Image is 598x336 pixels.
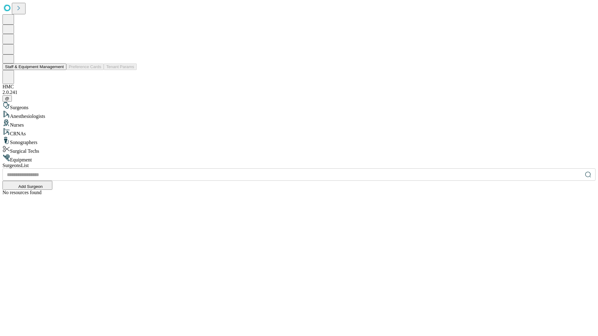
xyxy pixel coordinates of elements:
[2,128,596,137] div: CRNAs
[2,145,596,154] div: Surgical Techs
[104,63,137,70] button: Tenant Params
[2,181,52,190] button: Add Surgeon
[2,90,596,95] div: 2.0.241
[18,184,43,189] span: Add Surgeon
[2,84,596,90] div: HMC
[2,95,12,102] button: @
[66,63,104,70] button: Preference Cards
[2,163,596,168] div: Surgeons List
[2,137,596,145] div: Sonographers
[2,190,596,195] div: No resources found
[2,110,596,119] div: Anesthesiologists
[2,63,66,70] button: Staff & Equipment Management
[2,119,596,128] div: Nurses
[2,154,596,163] div: Equipment
[5,96,9,101] span: @
[2,102,596,110] div: Surgeons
